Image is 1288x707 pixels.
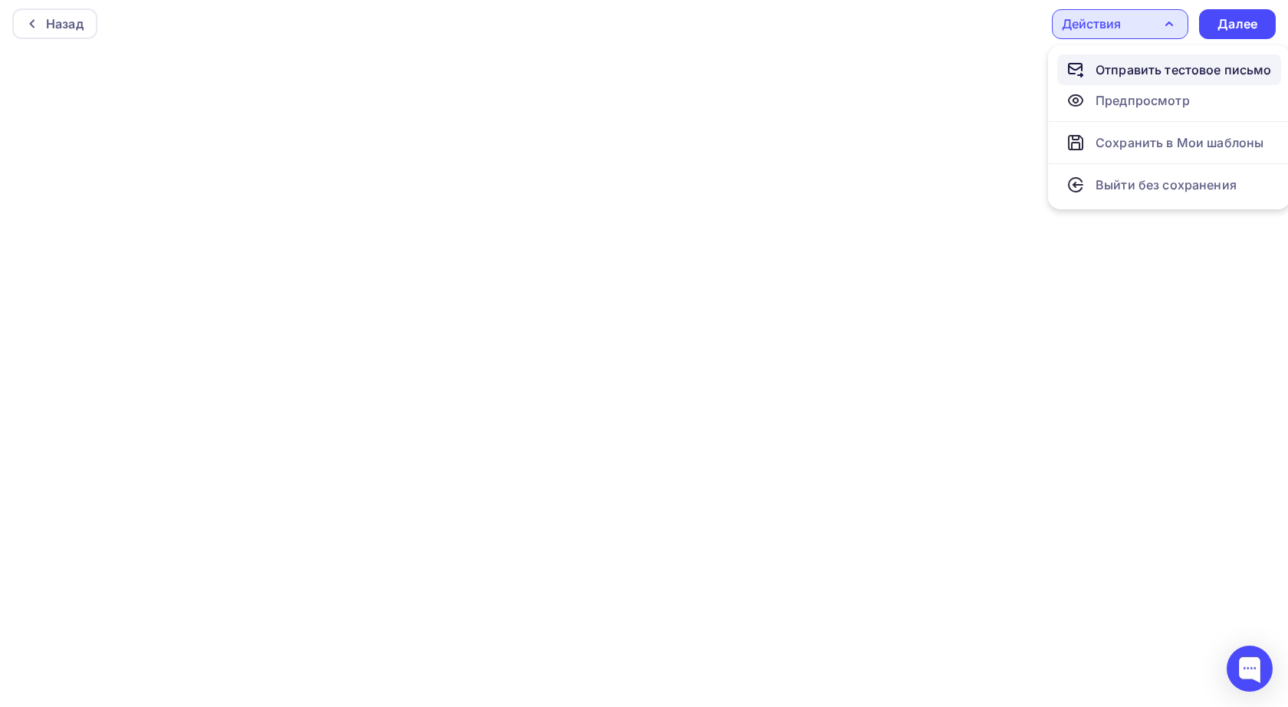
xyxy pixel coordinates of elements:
div: Отправить тестовое письмо [1096,61,1272,79]
div: Выйти без сохранения [1096,176,1237,194]
div: Сохранить в Мои шаблоны [1096,133,1263,152]
div: Действия [1062,15,1121,33]
div: Далее [1217,15,1257,33]
div: Предпросмотр [1096,91,1190,110]
div: Назад [46,15,84,33]
button: Действия [1052,9,1188,39]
